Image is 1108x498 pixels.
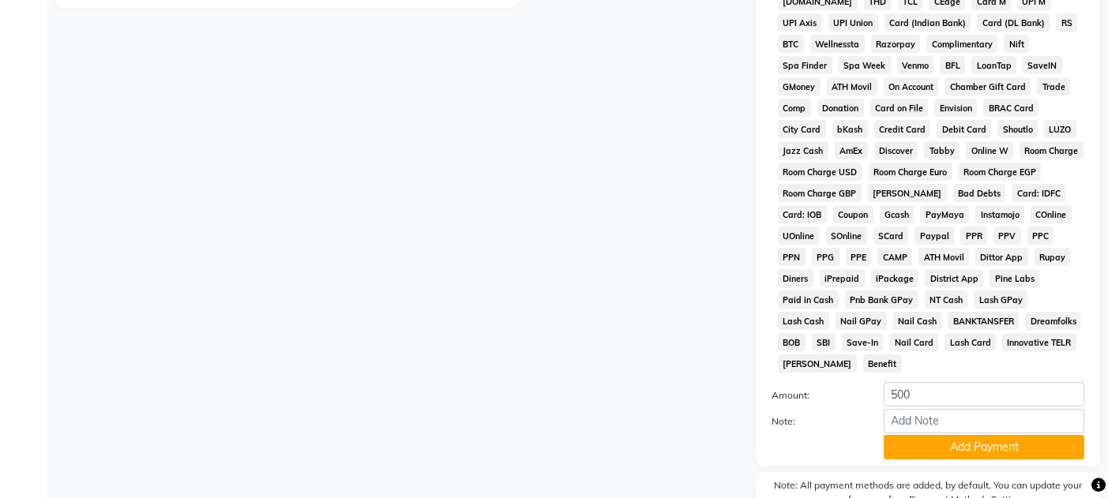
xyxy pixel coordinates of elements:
span: Rupay [1035,248,1071,266]
span: Diners [778,269,813,287]
span: Room Charge USD [778,163,862,181]
span: Spa Week [839,56,891,74]
span: Complimentary [926,35,997,53]
span: Card (Indian Bank) [885,13,971,32]
span: Jazz Cash [778,141,828,159]
span: Lash Cash [778,312,829,330]
span: PPV [993,227,1021,245]
span: Lash Card [945,333,996,351]
span: PayMaya [920,205,969,223]
span: LUZO [1044,120,1076,138]
input: Add Note [884,409,1084,433]
span: Bad Debts [953,184,1006,202]
span: SOnline [826,227,867,245]
span: UOnline [778,227,820,245]
span: Card (DL Bank) [977,13,1050,32]
span: PPG [812,248,839,266]
span: Nail Card [889,333,938,351]
span: PPC [1027,227,1054,245]
span: Card: IOB [778,205,827,223]
span: BRAC Card [983,99,1039,117]
span: Dreamfolks [1025,312,1081,330]
span: Paypal [915,227,954,245]
span: Card: IDFC [1012,184,1065,202]
span: District App [925,269,983,287]
span: Room Charge EGP [959,163,1042,181]
span: City Card [778,120,826,138]
span: Venmo [897,56,934,74]
span: Benefit [863,354,902,373]
span: Nift [1004,35,1029,53]
span: LoanTap [971,56,1016,74]
span: Envision [934,99,977,117]
span: GMoney [778,77,821,95]
span: Online W [966,141,1013,159]
span: Shoutlo [997,120,1038,138]
span: Tabby [924,141,960,159]
span: Dittor App [975,248,1028,266]
span: Pnb Bank GPay [845,290,918,309]
span: Nail GPay [836,312,887,330]
span: AmEx [835,141,868,159]
span: Discover [874,141,918,159]
span: iPrepaid [820,269,865,287]
span: Card on File [870,99,929,117]
span: Lash GPay [974,290,1027,309]
span: Credit Card [874,120,931,138]
span: Room Charge Euro [869,163,952,181]
button: Add Payment [884,435,1084,459]
span: SCard [873,227,909,245]
span: PPE [846,248,872,266]
span: ATH Movil [918,248,969,266]
span: Instamojo [975,205,1024,223]
span: BTC [778,35,804,53]
span: SaveIN [1023,56,1062,74]
span: BANKTANSFER [948,312,1019,330]
span: Paid in Cash [778,290,839,309]
span: PPR [960,227,987,245]
span: UPI Union [828,13,878,32]
span: [PERSON_NAME] [778,354,857,373]
span: BOB [778,333,806,351]
span: COnline [1031,205,1072,223]
span: NT Cash [925,290,968,309]
span: Donation [817,99,864,117]
span: Spa Finder [778,56,832,74]
span: UPI Axis [778,13,822,32]
input: Amount [884,382,1084,406]
span: PPN [778,248,806,266]
span: Wellnessta [810,35,865,53]
span: Room Charge GBP [778,184,862,202]
span: Innovative TELR [1002,333,1076,351]
span: ATH Movil [827,77,877,95]
span: BFL [940,56,965,74]
label: Note: [760,414,872,429]
span: bKash [832,120,868,138]
span: Room Charge [1020,141,1084,159]
span: iPackage [871,269,919,287]
span: Coupon [833,205,873,223]
label: Amount: [760,388,872,403]
span: Comp [778,99,811,117]
span: Nail Cash [893,312,942,330]
span: Debit Card [937,120,991,138]
span: Pine Labs [990,269,1039,287]
span: Chamber Gift Card [945,77,1031,95]
span: SBI [812,333,836,351]
span: CAMP [877,248,912,266]
span: [PERSON_NAME] [868,184,947,202]
span: Trade [1037,77,1070,95]
span: Save-In [842,333,884,351]
span: Razorpay [871,35,921,53]
span: RS [1056,13,1077,32]
span: On Account [884,77,939,95]
span: Gcash [880,205,915,223]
